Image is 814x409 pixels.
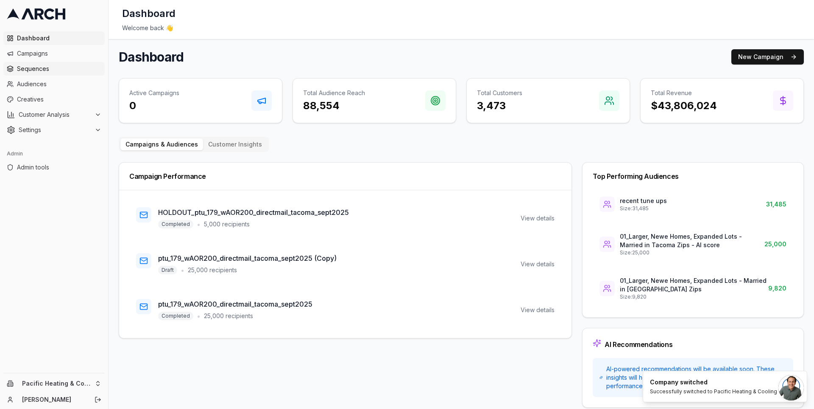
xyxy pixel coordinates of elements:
[203,138,267,150] button: Customer Insights
[22,395,85,404] a: [PERSON_NAME]
[3,377,105,390] button: Pacific Heating & Cooling
[605,341,672,348] div: AI Recommendations
[3,77,105,91] a: Audiences
[17,65,101,73] span: Sequences
[651,89,717,97] p: Total Revenue
[477,99,522,113] h3: 3,473
[766,200,786,209] span: 31,485
[650,378,777,386] div: Company switched
[593,173,793,180] div: Top Performing Audiences
[3,62,105,76] a: Sequences
[92,394,104,406] button: Log out
[620,197,667,205] p: recent tune ups
[158,253,337,263] h3: ptu_179_wAOR200_directmail_tacoma_sept2025 (Copy)
[303,89,365,97] p: Total Audience Reach
[620,293,768,300] p: Size: 9,820
[197,219,201,229] span: •
[158,220,193,228] span: Completed
[17,49,101,58] span: Campaigns
[122,7,176,20] h1: Dashboard
[3,123,105,137] button: Settings
[521,214,555,223] div: View details
[3,93,105,106] a: Creatives
[188,266,237,274] span: 25,000 recipients
[620,232,764,249] p: 01_Larger, Newe Homes, Expanded Lots - Married in Tacoma Zips - AI score
[204,220,250,228] span: 5,000 recipients
[731,49,804,65] button: New Campaign
[19,126,91,134] span: Settings
[521,306,555,314] div: View details
[620,276,768,293] p: 01_Larger, Newe Homes, Expanded Lots - Married in [GEOGRAPHIC_DATA] Zips
[3,31,105,45] a: Dashboard
[197,311,201,321] span: •
[122,24,800,32] div: Welcome back 👋
[129,99,179,113] h3: 0
[158,266,177,274] span: Draft
[3,161,105,174] a: Admin tools
[22,380,91,387] span: Pacific Heating & Cooling
[3,108,105,121] button: Customer Analysis
[521,260,555,268] div: View details
[129,89,179,97] p: Active Campaigns
[606,365,786,390] span: AI-powered recommendations will be available soon. These insights will help you optimize your cam...
[119,49,184,65] h1: Dashboard
[158,312,193,320] span: Completed
[768,284,786,293] span: 9,820
[204,312,253,320] span: 25,000 recipients
[17,95,101,104] span: Creatives
[129,173,561,180] div: Campaign Performance
[17,80,101,88] span: Audiences
[620,249,764,256] p: Size: 25,000
[17,163,101,172] span: Admin tools
[650,388,777,395] div: Successfully switched to Pacific Heating & Cooling
[181,265,184,275] span: •
[3,147,105,161] div: Admin
[764,240,786,248] span: 25,000
[158,299,312,309] h3: ptu_179_wAOR200_directmail_tacoma_sept2025
[19,110,91,119] span: Customer Analysis
[651,99,717,113] h3: $43,806,024
[158,207,349,217] h3: HOLDOUT_ptu_179_wAOR200_directmail_tacoma_sept2025
[620,205,667,212] p: Size: 31,485
[778,375,804,401] div: Open chat
[3,47,105,60] a: Campaigns
[120,138,203,150] button: Campaigns & Audiences
[303,99,365,113] h3: 88,554
[477,89,522,97] p: Total Customers
[17,34,101,42] span: Dashboard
